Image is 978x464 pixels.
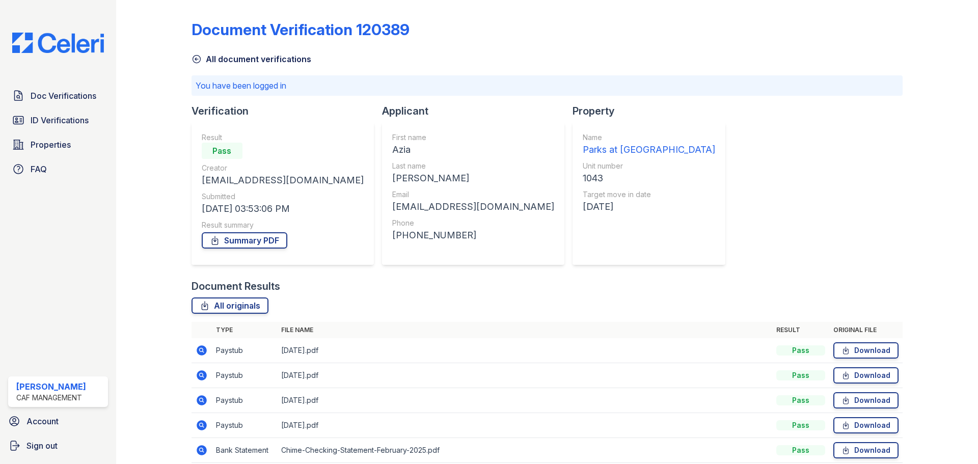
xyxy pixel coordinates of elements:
[583,189,715,200] div: Target move in date
[583,132,715,143] div: Name
[31,139,71,151] span: Properties
[277,438,772,463] td: Chime-Checking-Statement-February-2025.pdf
[192,20,410,39] div: Document Verification 120389
[776,345,825,356] div: Pass
[212,388,277,413] td: Paystub
[26,415,59,427] span: Account
[392,189,554,200] div: Email
[202,202,364,216] div: [DATE] 03:53:06 PM
[192,297,268,314] a: All originals
[212,322,277,338] th: Type
[277,338,772,363] td: [DATE].pdf
[31,163,47,175] span: FAQ
[31,114,89,126] span: ID Verifications
[382,104,573,118] div: Applicant
[8,159,108,179] a: FAQ
[192,279,280,293] div: Document Results
[829,322,903,338] th: Original file
[202,220,364,230] div: Result summary
[392,161,554,171] div: Last name
[4,411,112,431] a: Account
[583,143,715,157] div: Parks at [GEOGRAPHIC_DATA]
[583,200,715,214] div: [DATE]
[202,192,364,202] div: Submitted
[8,134,108,155] a: Properties
[16,393,86,403] div: CAF Management
[26,440,58,452] span: Sign out
[277,388,772,413] td: [DATE].pdf
[202,143,242,159] div: Pass
[583,161,715,171] div: Unit number
[212,363,277,388] td: Paystub
[392,132,554,143] div: First name
[392,228,554,242] div: [PHONE_NUMBER]
[212,413,277,438] td: Paystub
[4,33,112,53] img: CE_Logo_Blue-a8612792a0a2168367f1c8372b55b34899dd931a85d93a1a3d3e32e68fde9ad4.png
[776,420,825,430] div: Pass
[196,79,899,92] p: You have been logged in
[202,232,287,249] a: Summary PDF
[202,173,364,187] div: [EMAIL_ADDRESS][DOMAIN_NAME]
[8,110,108,130] a: ID Verifications
[202,163,364,173] div: Creator
[583,132,715,157] a: Name Parks at [GEOGRAPHIC_DATA]
[392,171,554,185] div: [PERSON_NAME]
[392,200,554,214] div: [EMAIL_ADDRESS][DOMAIN_NAME]
[16,380,86,393] div: [PERSON_NAME]
[277,322,772,338] th: File name
[277,413,772,438] td: [DATE].pdf
[776,445,825,455] div: Pass
[4,435,112,456] a: Sign out
[277,363,772,388] td: [DATE].pdf
[573,104,733,118] div: Property
[192,53,311,65] a: All document verifications
[833,367,899,384] a: Download
[776,395,825,405] div: Pass
[31,90,96,102] span: Doc Verifications
[583,171,715,185] div: 1043
[392,143,554,157] div: Azia
[212,338,277,363] td: Paystub
[392,218,554,228] div: Phone
[833,442,899,458] a: Download
[833,342,899,359] a: Download
[192,104,382,118] div: Verification
[772,322,829,338] th: Result
[833,417,899,433] a: Download
[202,132,364,143] div: Result
[776,370,825,380] div: Pass
[212,438,277,463] td: Bank Statement
[8,86,108,106] a: Doc Verifications
[833,392,899,408] a: Download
